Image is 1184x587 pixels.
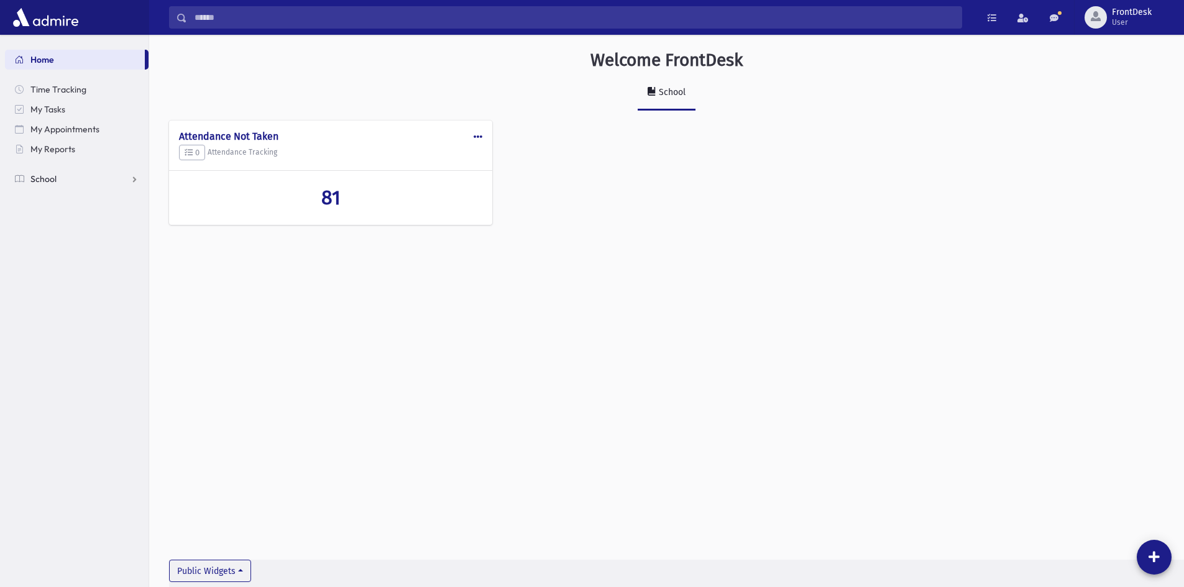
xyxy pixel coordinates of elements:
[179,186,482,209] a: 81
[179,145,205,161] button: 0
[30,143,75,155] span: My Reports
[187,6,961,29] input: Search
[179,130,482,142] h4: Attendance Not Taken
[30,54,54,65] span: Home
[30,124,99,135] span: My Appointments
[321,186,341,209] span: 81
[656,87,686,98] div: School
[5,139,149,159] a: My Reports
[5,169,149,189] a: School
[30,84,86,95] span: Time Tracking
[5,119,149,139] a: My Appointments
[185,148,200,157] span: 0
[5,99,149,119] a: My Tasks
[590,50,743,71] h3: Welcome FrontDesk
[638,76,695,111] a: School
[169,560,251,582] button: Public Widgets
[30,104,65,115] span: My Tasks
[1112,7,1152,17] span: FrontDesk
[30,173,57,184] span: School
[10,5,81,30] img: AdmirePro
[1112,17,1152,27] span: User
[5,80,149,99] a: Time Tracking
[5,50,145,70] a: Home
[179,145,482,161] h5: Attendance Tracking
